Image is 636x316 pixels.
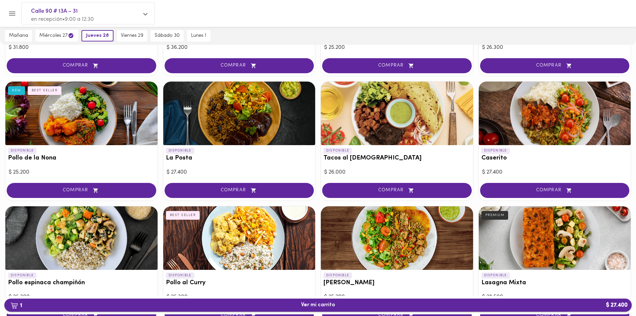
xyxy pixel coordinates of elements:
div: $ 26.300 [167,293,312,301]
button: viernes 29 [117,30,147,41]
button: COMPRAR [480,183,630,198]
div: BEST SELLER [166,211,200,220]
div: $ 25.200 [324,44,470,51]
button: 1Ver mi carrito$ 27.400 [4,299,632,312]
span: COMPRAR [488,188,621,193]
h3: Lasagna Mixta [481,280,628,287]
div: Caserito [479,82,631,145]
div: Lasagna Mixta [479,206,631,270]
p: DISPONIBLE [481,148,510,154]
button: jueves 28 [81,30,114,41]
p: DISPONIBLE [8,148,36,154]
span: jueves 28 [86,33,109,39]
h3: Tacos al [DEMOGRAPHIC_DATA] [324,155,470,162]
button: sábado 30 [151,30,184,41]
p: DISPONIBLE [324,148,352,154]
button: COMPRAR [480,58,630,73]
div: BEST SELLER [28,86,62,95]
div: Tacos al Pastor [321,82,473,145]
div: $ 28.500 [482,293,628,301]
h3: La Posta [166,155,313,162]
span: Calle 90 # 13A – 31 [31,7,139,16]
div: $ 26.300 [9,293,154,301]
span: miércoles 27 [39,32,74,39]
iframe: Messagebird Livechat Widget [597,277,629,309]
h3: Caserito [481,155,628,162]
span: COMPRAR [173,188,306,193]
span: COMPRAR [15,188,148,193]
div: $ 36.200 [167,44,312,51]
div: PREMIUM [481,211,508,220]
span: mañana [9,33,28,39]
div: $ 25.200 [324,293,470,301]
p: DISPONIBLE [166,273,194,279]
span: COMPRAR [173,63,306,69]
button: COMPRAR [165,58,314,73]
span: COMPRAR [488,63,621,69]
div: NEW [8,86,25,95]
p: DISPONIBLE [8,273,36,279]
button: Menu [4,5,20,22]
button: lunes 1 [187,30,210,41]
h3: Pollo al Curry [166,280,313,287]
div: La Posta [163,82,315,145]
h3: [PERSON_NAME] [324,280,470,287]
div: $ 26.000 [324,169,470,176]
button: COMPRAR [322,58,472,73]
div: Pollo espinaca champiñón [5,206,158,270]
div: Pollo de la Nona [5,82,158,145]
div: $ 26.300 [482,44,628,51]
button: miércoles 27 [35,30,78,41]
span: COMPRAR [331,188,463,193]
button: mañana [5,30,32,41]
div: Pollo al Curry [163,206,315,270]
button: COMPRAR [7,58,156,73]
div: $ 25.200 [9,169,154,176]
div: Arroz chaufa [321,206,473,270]
img: cart.png [10,302,18,309]
p: DISPONIBLE [324,273,352,279]
h3: Pollo espinaca champiñón [8,280,155,287]
h3: Pollo de la Nona [8,155,155,162]
button: COMPRAR [322,183,472,198]
button: COMPRAR [165,183,314,198]
span: COMPRAR [15,63,148,69]
span: lunes 1 [191,33,206,39]
div: $ 27.400 [482,169,628,176]
button: COMPRAR [7,183,156,198]
span: viernes 29 [121,33,143,39]
span: en recepción • 9:00 a 12:30 [31,17,94,22]
p: DISPONIBLE [166,148,194,154]
span: sábado 30 [155,33,180,39]
span: Ver mi carrito [301,302,335,308]
div: $ 31.800 [9,44,154,51]
p: DISPONIBLE [481,273,510,279]
b: 1 [6,301,26,310]
span: COMPRAR [331,63,463,69]
div: $ 27.400 [167,169,312,176]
